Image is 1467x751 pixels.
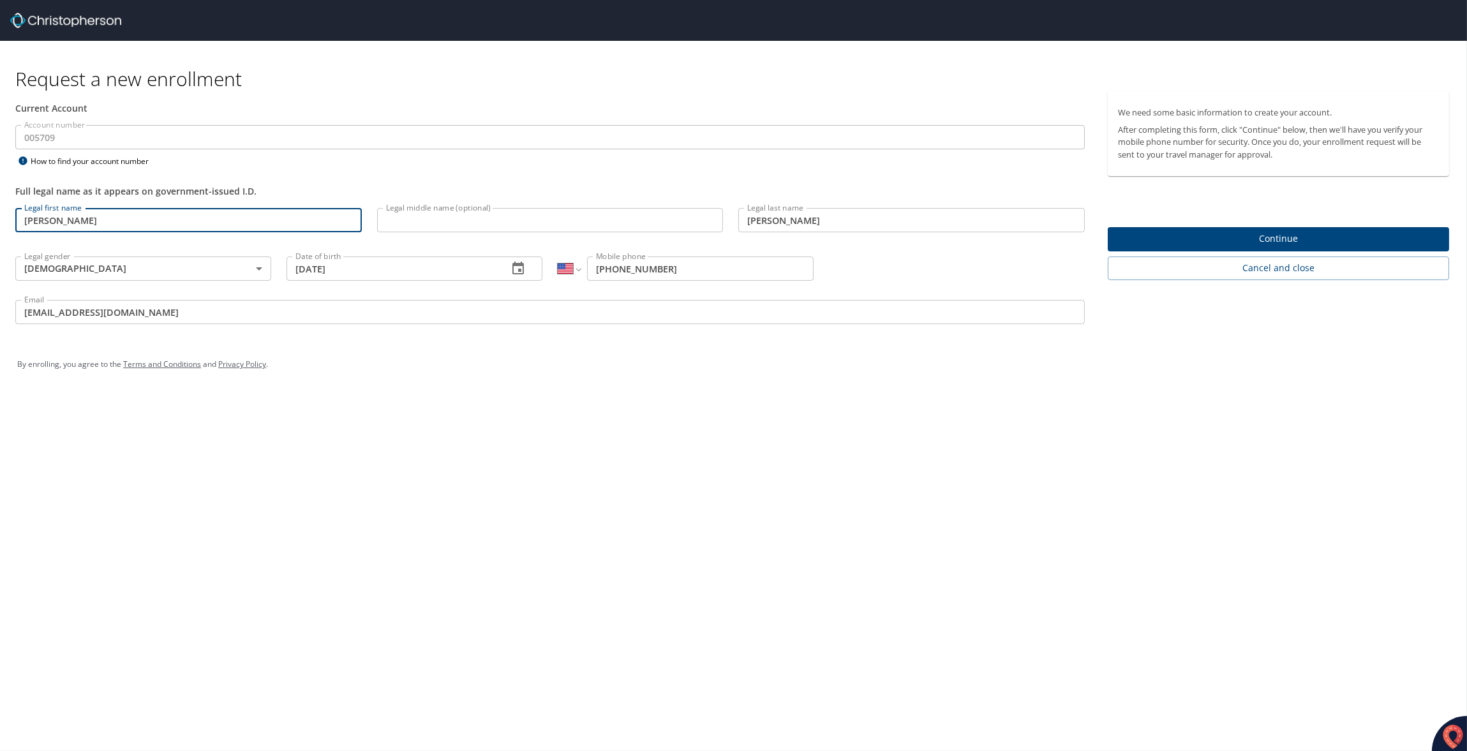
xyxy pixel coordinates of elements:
div: Current Account [15,101,1085,115]
button: Cancel and close [1108,257,1449,280]
button: Continue [1108,227,1449,252]
p: After completing this form, click "Continue" below, then we'll have you verify your mobile phone ... [1118,124,1439,161]
input: Enter phone number [587,257,814,281]
img: cbt logo [10,13,121,28]
span: Continue [1118,231,1439,247]
div: Full legal name as it appears on government-issued I.D. [15,184,1085,198]
div: How to find your account number [15,153,175,169]
a: Terms and Conditions [123,359,201,369]
span: Cancel and close [1118,260,1439,276]
a: Privacy Policy [218,359,266,369]
h1: Request a new enrollment [15,66,1459,91]
p: We need some basic information to create your account. [1118,107,1439,119]
div: By enrolling, you agree to the and . [17,348,1450,380]
input: MM/DD/YYYY [287,257,498,281]
div: [DEMOGRAPHIC_DATA] [15,257,271,281]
